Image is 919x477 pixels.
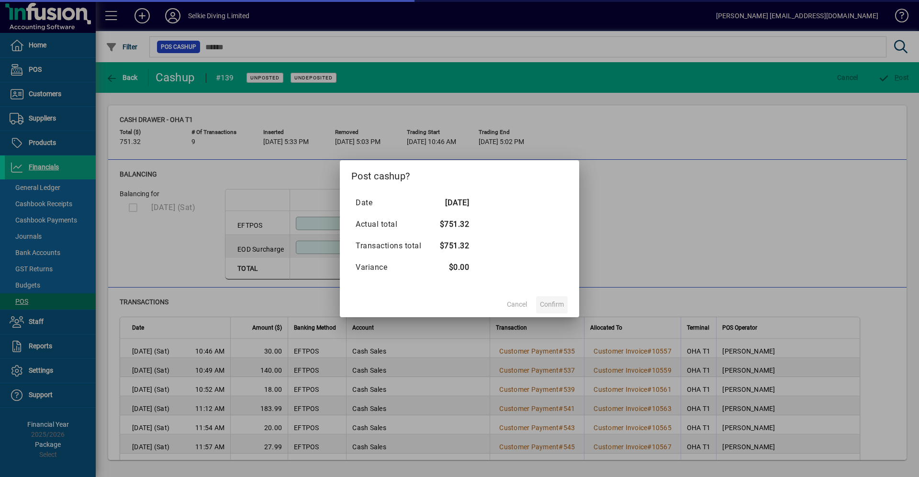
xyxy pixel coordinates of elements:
[355,257,431,278] td: Variance
[355,214,431,235] td: Actual total
[355,235,431,257] td: Transactions total
[340,160,579,188] h2: Post cashup?
[431,214,469,235] td: $751.32
[431,257,469,278] td: $0.00
[355,192,431,214] td: Date
[431,235,469,257] td: $751.32
[431,192,469,214] td: [DATE]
